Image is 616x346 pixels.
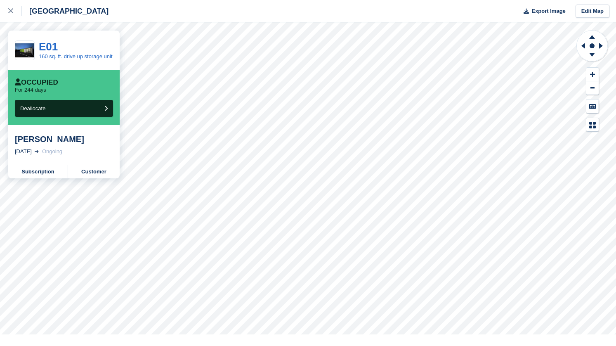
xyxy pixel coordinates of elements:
[39,40,58,53] a: E01
[8,165,68,178] a: Subscription
[15,87,46,93] p: For 244 days
[586,81,599,95] button: Zoom Out
[15,147,32,156] div: [DATE]
[15,100,113,117] button: Deallocate
[586,68,599,81] button: Zoom In
[15,43,34,58] img: IMG_2923.JPG
[519,5,566,18] button: Export Image
[576,5,609,18] a: Edit Map
[22,6,109,16] div: [GEOGRAPHIC_DATA]
[586,100,599,113] button: Keyboard Shortcuts
[39,53,113,59] a: 160 sq. ft. drive up storage unit
[15,78,58,87] div: Occupied
[531,7,565,15] span: Export Image
[15,134,113,144] div: [PERSON_NAME]
[35,150,39,153] img: arrow-right-light-icn-cde0832a797a2874e46488d9cf13f60e5c3a73dbe684e267c42b8395dfbc2abf.svg
[68,165,120,178] a: Customer
[42,147,62,156] div: Ongoing
[586,118,599,132] button: Map Legend
[20,105,45,111] span: Deallocate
